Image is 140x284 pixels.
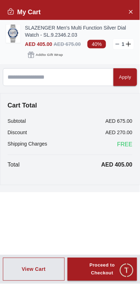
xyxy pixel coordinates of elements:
button: Close Account [125,6,136,17]
p: Discount [7,129,27,136]
p: AED 270.00 [106,129,133,136]
span: Add to Gift Wrap [36,51,63,58]
div: Apply [119,73,131,81]
p: 1 [120,41,126,48]
button: View Cart [3,258,65,282]
div: Chat Widget [119,263,135,279]
button: Proceed to Checkout [67,258,137,282]
p: Subtotal [7,118,26,125]
p: Shipping Charges [7,141,47,149]
span: AED 675.00 [54,41,81,47]
button: Addto Gift Wrap [25,50,66,60]
span: AED 405.00 [25,41,52,47]
span: FREE [117,141,132,149]
div: Proceed to Checkout [80,262,124,278]
h4: Cart Total [7,101,132,111]
p: AED 405.00 [101,161,132,169]
p: Total [7,161,20,169]
h2: My Cart [7,7,41,17]
a: SLAZENGER Men's Multi Function Silver Dial Watch - SL.9.2346.2.03 [25,24,134,38]
p: AED 675.00 [106,118,133,125]
button: Apply [114,68,137,86]
img: ... [6,25,20,43]
div: View Cart [22,266,46,273]
span: 40% [87,40,106,48]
